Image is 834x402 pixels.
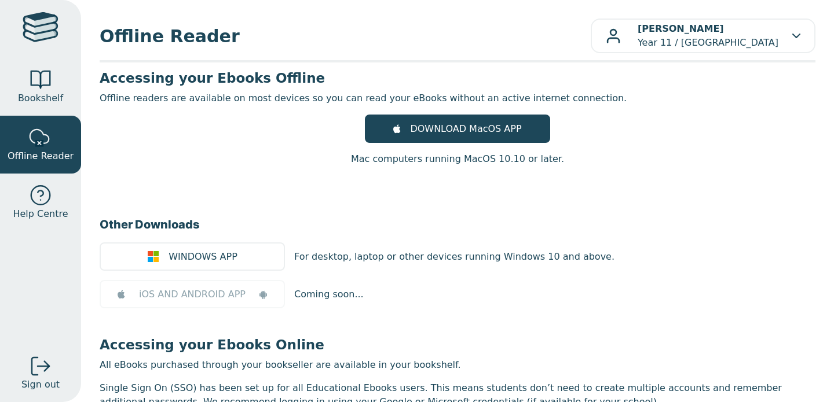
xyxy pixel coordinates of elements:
[18,91,63,105] span: Bookshelf
[100,91,815,105] p: Offline readers are available on most devices so you can read your eBooks without an active inter...
[100,69,815,87] h3: Accessing your Ebooks Offline
[294,287,364,301] p: Coming soon...
[638,22,778,50] p: Year 11 / [GEOGRAPHIC_DATA]
[351,152,564,166] p: Mac computers running MacOS 10.10 or later.
[21,378,60,392] span: Sign out
[100,216,815,233] h3: Other Downloads
[100,336,815,353] h3: Accessing your Ebooks Online
[591,19,815,53] button: [PERSON_NAME]Year 11 / [GEOGRAPHIC_DATA]
[100,23,591,49] span: Offline Reader
[365,115,550,143] a: DOWNLOAD MacOS APP
[100,358,815,372] p: All eBooks purchased through your bookseller are available in your bookshelf.
[8,149,74,163] span: Offline Reader
[100,242,285,271] a: WINDOWS APP
[638,23,724,34] b: [PERSON_NAME]
[410,122,521,136] span: DOWNLOAD MacOS APP
[139,287,246,301] span: iOS AND ANDROID APP
[13,207,68,221] span: Help Centre
[169,250,237,264] span: WINDOWS APP
[294,250,614,264] p: For desktop, laptop or other devices running Windows 10 and above.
